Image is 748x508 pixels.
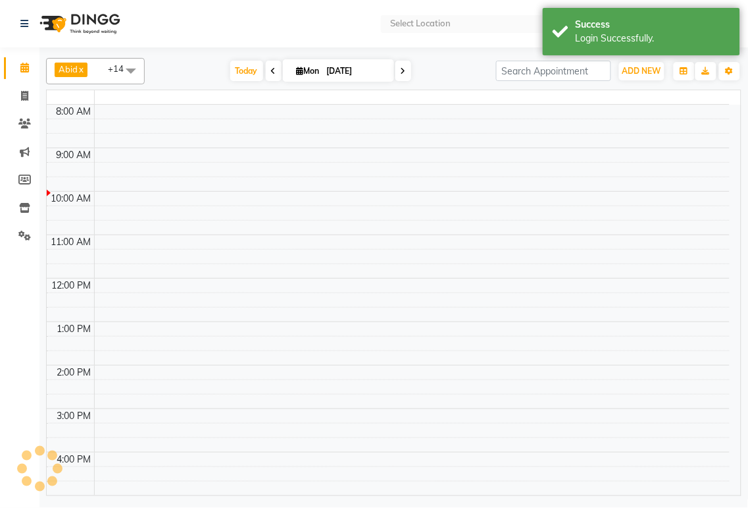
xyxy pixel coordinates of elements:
[390,17,451,30] div: Select Location
[55,322,94,336] div: 1:00 PM
[49,235,94,249] div: 11:00 AM
[49,279,94,293] div: 12:00 PM
[49,192,94,206] div: 10:00 AM
[34,5,124,42] img: logo
[108,63,134,74] span: +14
[576,18,730,32] div: Success
[54,105,94,119] div: 8:00 AM
[496,61,611,81] input: Search Appointment
[55,409,94,423] div: 3:00 PM
[55,366,94,380] div: 2:00 PM
[323,61,389,81] input: 2025-09-01
[230,61,263,81] span: Today
[619,62,664,80] button: ADD NEW
[59,64,78,74] span: Abid
[55,453,94,466] div: 4:00 PM
[78,64,84,74] a: x
[576,32,730,45] div: Login Successfully.
[54,148,94,162] div: 9:00 AM
[293,66,323,76] span: Mon
[622,66,661,76] span: ADD NEW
